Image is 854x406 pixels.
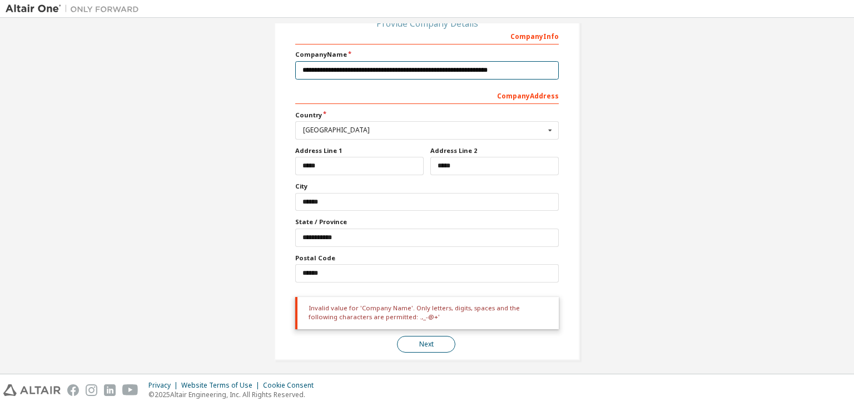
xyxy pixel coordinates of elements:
[295,146,424,155] label: Address Line 1
[6,3,145,14] img: Altair One
[148,381,181,390] div: Privacy
[295,217,559,226] label: State / Province
[263,381,320,390] div: Cookie Consent
[397,336,455,353] button: Next
[295,111,559,120] label: Country
[295,86,559,104] div: Company Address
[295,297,559,330] div: Invalid value for 'Company Name'. Only letters, digits, spaces and the following characters are p...
[295,27,559,44] div: Company Info
[295,50,559,59] label: Company Name
[3,384,61,396] img: altair_logo.svg
[303,127,545,133] div: [GEOGRAPHIC_DATA]
[295,182,559,191] label: City
[181,381,263,390] div: Website Terms of Use
[104,384,116,396] img: linkedin.svg
[295,254,559,263] label: Postal Code
[430,146,559,155] label: Address Line 2
[67,384,79,396] img: facebook.svg
[86,384,97,396] img: instagram.svg
[148,390,320,399] p: © 2025 Altair Engineering, Inc. All Rights Reserved.
[295,20,559,27] div: Provide Company Details
[122,384,138,396] img: youtube.svg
